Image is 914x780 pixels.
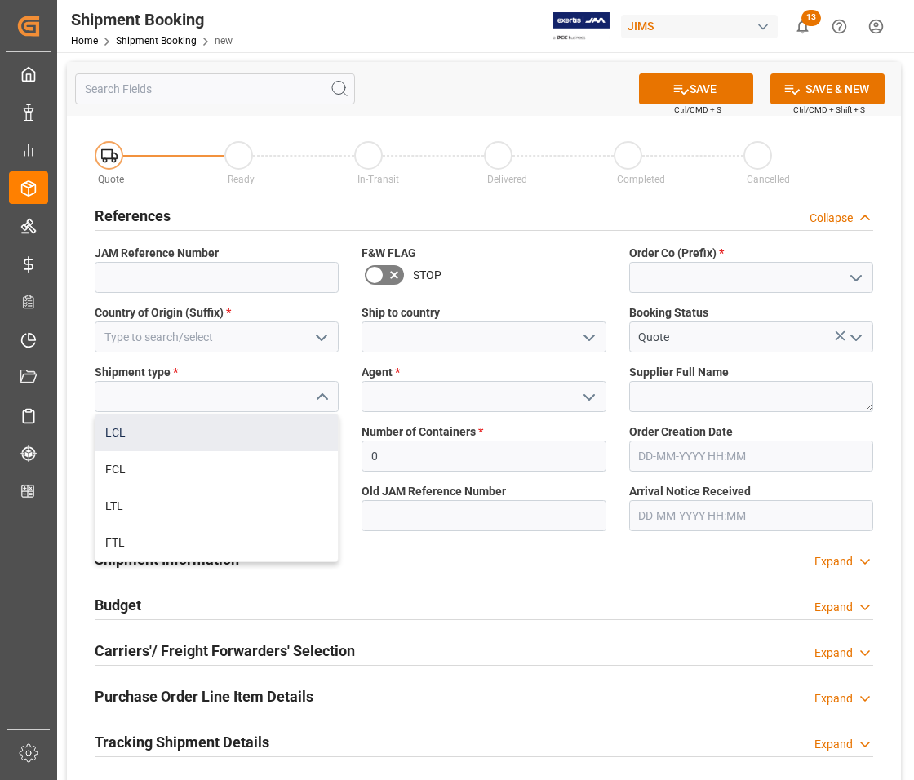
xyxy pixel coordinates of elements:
[95,205,171,227] h2: References
[95,321,339,352] input: Type to search/select
[98,174,124,185] span: Quote
[95,245,219,262] span: JAM Reference Number
[621,15,778,38] div: JIMS
[821,8,858,45] button: Help Center
[95,640,355,662] h2: Carriers'/ Freight Forwarders' Selection
[814,736,853,753] div: Expand
[621,11,784,42] button: JIMS
[842,325,867,350] button: open menu
[95,304,231,321] span: Country of Origin (Suffix)
[639,73,753,104] button: SAVE
[75,73,355,104] input: Search Fields
[629,483,751,500] span: Arrival Notice Received
[814,553,853,570] div: Expand
[814,690,853,707] div: Expand
[95,685,313,707] h2: Purchase Order Line Item Details
[487,174,527,185] span: Delivered
[575,384,600,410] button: open menu
[116,35,197,47] a: Shipment Booking
[362,304,440,321] span: Ship to country
[747,174,790,185] span: Cancelled
[95,451,338,488] div: FCL
[308,384,333,410] button: close menu
[629,245,724,262] span: Order Co (Prefix)
[362,483,506,500] span: Old JAM Reference Number
[629,441,873,472] input: DD-MM-YYYY HH:MM
[674,104,721,116] span: Ctrl/CMD + S
[629,364,729,381] span: Supplier Full Name
[629,500,873,531] input: DD-MM-YYYY HH:MM
[784,8,821,45] button: show 13 new notifications
[308,325,333,350] button: open menu
[95,525,338,561] div: FTL
[801,10,821,26] span: 13
[629,304,708,321] span: Booking Status
[228,174,255,185] span: Ready
[95,488,338,525] div: LTL
[95,414,338,451] div: LCL
[357,174,399,185] span: In-Transit
[810,210,853,227] div: Collapse
[95,594,141,616] h2: Budget
[71,7,233,32] div: Shipment Booking
[362,423,483,441] span: Number of Containers
[553,12,610,41] img: Exertis%20JAM%20-%20Email%20Logo.jpg_1722504956.jpg
[842,265,867,290] button: open menu
[793,104,865,116] span: Ctrl/CMD + Shift + S
[362,364,400,381] span: Agent
[413,267,441,284] span: STOP
[575,325,600,350] button: open menu
[629,423,733,441] span: Order Creation Date
[95,364,178,381] span: Shipment type
[71,35,98,47] a: Home
[814,599,853,616] div: Expand
[362,245,416,262] span: F&W FLAG
[814,645,853,662] div: Expand
[770,73,885,104] button: SAVE & NEW
[95,731,269,753] h2: Tracking Shipment Details
[617,174,665,185] span: Completed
